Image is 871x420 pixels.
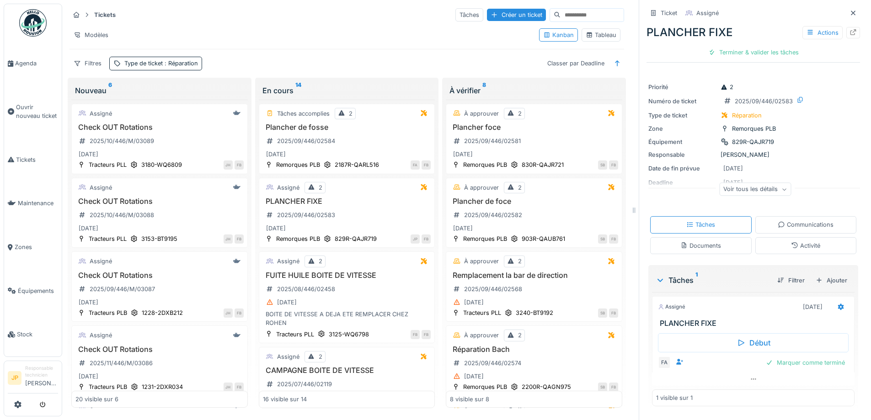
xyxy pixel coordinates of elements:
a: Stock [4,313,62,356]
div: Assigné [277,183,299,192]
div: 2025/11/446/M/03086 [90,359,153,367]
span: Équipements [18,287,58,295]
h3: Check OUT Rotations [75,271,244,280]
div: SB [598,160,607,170]
li: JP [8,371,21,385]
h3: Réparation Bach [450,345,618,354]
img: Badge_color-CXgf-gQk.svg [19,9,47,37]
div: 2 [349,109,353,118]
div: En cours [262,85,432,96]
div: [DATE] [79,298,98,307]
div: Zone [648,124,717,133]
div: 3240-BT9192 [516,308,553,317]
div: [DATE] [453,150,473,159]
div: FB [235,308,244,318]
div: Assigné [658,303,685,311]
div: 3125-WQ6798 [329,330,369,339]
div: Filtres [69,57,106,70]
div: 8 visible sur 8 [450,395,489,404]
div: Réparation [732,111,762,120]
div: 2 [518,331,522,340]
div: Marquer comme terminé [762,356,849,369]
sup: 8 [482,85,486,96]
h3: Check OUT Rotations [75,197,244,206]
a: Zones [4,225,62,269]
div: Assigné [90,183,112,192]
a: Équipements [4,269,62,313]
div: FB [235,160,244,170]
div: [DATE] [79,224,98,233]
div: [DATE] [453,224,473,233]
div: 2 [518,109,522,118]
div: Début [658,333,849,352]
div: Assigné [90,257,112,266]
div: Assigné [90,331,112,340]
div: 2025/09/446/02583 [735,97,793,106]
a: Tickets [4,138,62,182]
div: Responsable technicien [25,365,58,379]
div: [DATE] [79,372,98,381]
div: BOITE DE VITESSE A DEJA ETE REMPLACER CHEZ ROHEN [263,310,431,327]
div: JH [224,160,233,170]
div: Tâches [686,220,715,229]
div: Assigné [696,9,719,17]
span: Zones [15,243,58,251]
div: 3180-WQ6809 [141,160,182,169]
div: Activité [791,241,820,250]
div: [DATE] [464,298,484,307]
div: Tracteurs PLL [89,234,127,243]
div: À approuver [464,183,499,192]
div: FA [411,160,420,170]
h3: Check OUT Rotations [75,123,244,132]
div: FA [658,356,671,369]
div: 829R-QAJR719 [335,234,377,243]
div: Assigné [277,352,299,361]
div: Modèles [69,28,112,42]
div: Communications [778,220,834,229]
div: 2025/09/446/02568 [464,285,522,293]
div: Kanban [543,31,574,39]
div: 2025/10/446/M/03088 [90,211,154,219]
div: À vérifier [449,85,619,96]
div: Responsable [648,150,717,159]
div: 2025/09/446/M/03087 [90,285,155,293]
div: 2 [518,257,522,266]
div: 1228-2DXB212 [142,308,183,317]
div: FB [411,330,420,339]
div: FB [235,234,244,244]
h3: FUITE HUILE BOITE DE VITESSE [263,271,431,280]
div: Classer par Deadline [543,57,609,70]
div: Documents [680,241,721,250]
h3: Plancher de fosse [263,123,431,132]
div: 829R-QAJR719 [732,138,774,146]
div: 903R-QAUB761 [522,234,565,243]
div: [DATE] [266,150,286,159]
div: FB [609,383,618,392]
div: Date de fin prévue [648,164,717,173]
sup: 1 [695,275,698,286]
a: JP Responsable technicien[PERSON_NAME] [8,365,58,393]
div: Ajouter [812,274,851,287]
div: Filtrer [774,274,808,287]
div: Assigné [277,257,299,266]
h3: Check OUT Rotations [75,345,244,354]
div: 2 [721,83,733,91]
span: : Réparation [163,60,198,67]
div: 830R-QAJR721 [522,160,564,169]
div: 2 [319,257,322,266]
h3: PLANCHER FIXE [263,197,431,206]
div: JH [224,234,233,244]
div: FB [422,234,431,244]
div: À approuver [464,109,499,118]
div: Type de ticket [124,59,198,68]
div: Nouveau [75,85,244,96]
div: Tâches [455,8,483,21]
a: Maintenance [4,181,62,225]
div: 1231-2DXR034 [142,383,183,391]
div: Tracteurs PLL [463,308,501,317]
div: JH [224,308,233,318]
div: FB [609,234,618,244]
div: Remorques PLB [276,234,320,243]
div: Tâches accomplies [277,109,330,118]
div: Priorité [648,83,717,91]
